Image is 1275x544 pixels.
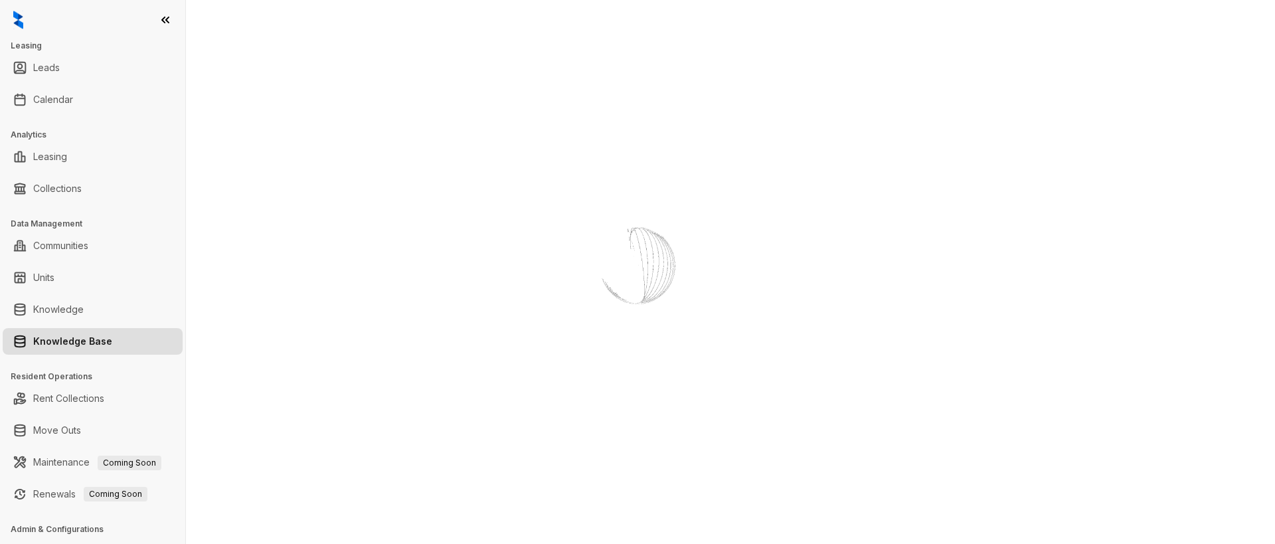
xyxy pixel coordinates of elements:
li: Leasing [3,143,183,170]
a: Leasing [33,143,67,170]
img: logo [13,11,23,29]
li: Calendar [3,86,183,113]
a: Calendar [33,86,73,113]
a: Leads [33,54,60,81]
h3: Leasing [11,40,185,52]
a: Move Outs [33,417,81,444]
span: Coming Soon [84,487,147,501]
li: Communities [3,232,183,259]
a: RenewalsComing Soon [33,481,147,507]
li: Collections [3,175,183,202]
li: Maintenance [3,449,183,476]
h3: Admin & Configurations [11,523,185,535]
a: Collections [33,175,82,202]
a: Communities [33,232,88,259]
span: Coming Soon [98,456,161,470]
h3: Data Management [11,218,185,230]
li: Rent Collections [3,385,183,412]
li: Move Outs [3,417,183,444]
a: Knowledge Base [33,328,112,355]
li: Units [3,264,183,291]
div: Loading... [614,332,661,345]
li: Leads [3,54,183,81]
li: Renewals [3,481,183,507]
h3: Resident Operations [11,371,185,383]
a: Rent Collections [33,385,104,412]
a: Units [33,264,54,291]
img: Loader [571,199,704,332]
li: Knowledge [3,296,183,323]
a: Knowledge [33,296,84,323]
li: Knowledge Base [3,328,183,355]
h3: Analytics [11,129,185,141]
